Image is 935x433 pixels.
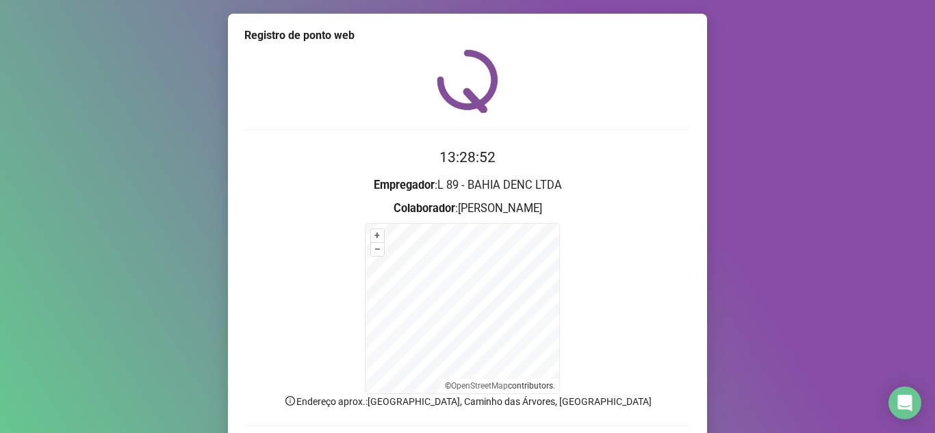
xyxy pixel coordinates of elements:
time: 13:28:52 [439,149,496,166]
h3: : [PERSON_NAME] [244,200,691,218]
img: QRPoint [437,49,498,113]
a: OpenStreetMap [451,381,508,391]
p: Endereço aprox. : [GEOGRAPHIC_DATA], Caminho das Árvores, [GEOGRAPHIC_DATA] [244,394,691,409]
li: © contributors. [445,381,555,391]
strong: Colaborador [394,202,455,215]
h3: : L 89 - BAHIA DENC LTDA [244,176,691,194]
button: – [371,243,384,256]
div: Open Intercom Messenger [888,386,921,419]
button: + [371,229,384,242]
strong: Empregador [374,179,435,192]
span: info-circle [284,395,296,407]
div: Registro de ponto web [244,27,691,44]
